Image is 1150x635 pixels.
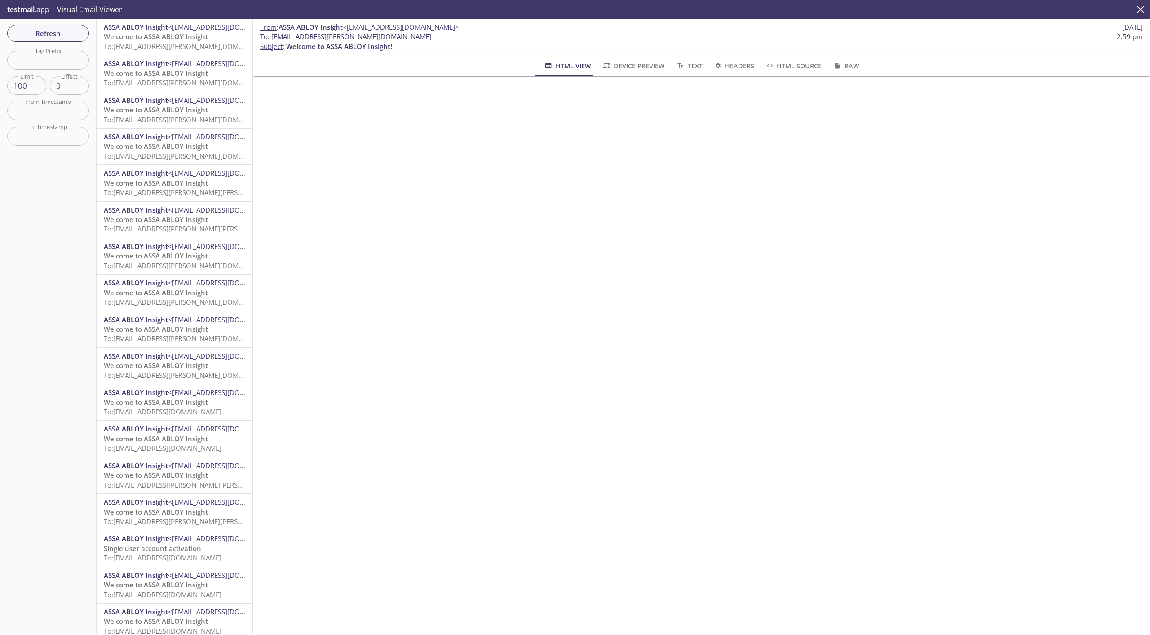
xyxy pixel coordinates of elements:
span: Welcome to ASSA ABLOY Insight [104,507,208,516]
span: <[EMAIL_ADDRESS][DOMAIN_NAME]> [168,571,284,580]
span: ASSA ABLOY Insight [104,96,168,105]
span: ASSA ABLOY Insight [104,205,168,214]
span: To: [EMAIL_ADDRESS][PERSON_NAME][PERSON_NAME][DOMAIN_NAME] [104,188,325,197]
span: ASSA ABLOY Insight [104,497,168,506]
div: ASSA ABLOY Insight<[EMAIL_ADDRESS][DOMAIN_NAME]>Welcome to ASSA ABLOY InsightTo:[EMAIL_ADDRESS][D... [97,567,252,603]
span: <[EMAIL_ADDRESS][DOMAIN_NAME]> [168,607,284,616]
div: ASSA ABLOY Insight<[EMAIL_ADDRESS][DOMAIN_NAME]>Welcome to ASSA ABLOY InsightTo:[EMAIL_ADDRESS][P... [97,457,252,493]
span: <[EMAIL_ADDRESS][DOMAIN_NAME]> [168,278,284,287]
span: ASSA ABLOY Insight [104,534,168,543]
span: Welcome to ASSA ABLOY Insight! [286,42,392,51]
span: To: [EMAIL_ADDRESS][PERSON_NAME][DOMAIN_NAME] [104,115,273,124]
span: ASSA ABLOY Insight [104,351,168,360]
span: Welcome to ASSA ABLOY Insight [104,471,208,480]
button: Refresh [7,25,89,42]
span: [DATE] [1122,22,1143,32]
span: <[EMAIL_ADDRESS][DOMAIN_NAME]> [168,242,284,251]
span: testmail [7,4,35,14]
span: To: [EMAIL_ADDRESS][PERSON_NAME][DOMAIN_NAME] [104,371,273,380]
span: ASSA ABLOY Insight [104,607,168,616]
span: ASSA ABLOY Insight [279,22,343,31]
span: Welcome to ASSA ABLOY Insight [104,398,208,407]
span: To: [EMAIL_ADDRESS][PERSON_NAME][PERSON_NAME][DOMAIN_NAME] [104,480,325,489]
span: To: [EMAIL_ADDRESS][PERSON_NAME][DOMAIN_NAME] [104,42,273,51]
span: Welcome to ASSA ABLOY Insight [104,105,208,114]
span: Welcome to ASSA ABLOY Insight [104,580,208,589]
div: ASSA ABLOY Insight<[EMAIL_ADDRESS][DOMAIN_NAME]>Welcome to ASSA ABLOY InsightTo:[EMAIL_ADDRESS][P... [97,129,252,164]
span: Welcome to ASSA ABLOY Insight [104,215,208,224]
span: To: [EMAIL_ADDRESS][PERSON_NAME][DOMAIN_NAME] [104,334,273,343]
div: ASSA ABLOY Insight<[EMAIL_ADDRESS][DOMAIN_NAME]>Welcome to ASSA ABLOY InsightTo:[EMAIL_ADDRESS][P... [97,311,252,347]
span: ASSA ABLOY Insight [104,278,168,287]
span: Welcome to ASSA ABLOY Insight [104,288,208,297]
span: Welcome to ASSA ABLOY Insight [104,324,208,333]
div: ASSA ABLOY Insight<[EMAIL_ADDRESS][DOMAIN_NAME]>Welcome to ASSA ABLOY InsightTo:[EMAIL_ADDRESS][P... [97,275,252,311]
span: <[EMAIL_ADDRESS][DOMAIN_NAME]> [168,132,284,141]
div: ASSA ABLOY Insight<[EMAIL_ADDRESS][DOMAIN_NAME]>Welcome to ASSA ABLOY InsightTo:[EMAIL_ADDRESS][D... [97,384,252,420]
div: ASSA ABLOY Insight<[EMAIL_ADDRESS][DOMAIN_NAME]>Welcome to ASSA ABLOY InsightTo:[EMAIL_ADDRESS][P... [97,238,252,274]
span: <[EMAIL_ADDRESS][DOMAIN_NAME]> [168,461,284,470]
span: <[EMAIL_ADDRESS][DOMAIN_NAME]> [168,351,284,360]
div: ASSA ABLOY Insight<[EMAIL_ADDRESS][DOMAIN_NAME]>Welcome to ASSA ABLOY InsightTo:[EMAIL_ADDRESS][P... [97,348,252,384]
div: ASSA ABLOY Insight<[EMAIL_ADDRESS][DOMAIN_NAME]>Welcome to ASSA ABLOY InsightTo:[EMAIL_ADDRESS][P... [97,19,252,55]
div: ASSA ABLOY Insight<[EMAIL_ADDRESS][DOMAIN_NAME]>Single user account activationTo:[EMAIL_ADDRESS][... [97,530,252,566]
span: Welcome to ASSA ABLOY Insight [104,32,208,41]
span: Welcome to ASSA ABLOY Insight [104,617,208,626]
span: <[EMAIL_ADDRESS][DOMAIN_NAME]> [168,22,284,31]
span: To: [EMAIL_ADDRESS][PERSON_NAME][DOMAIN_NAME] [104,261,273,270]
span: To: [EMAIL_ADDRESS][PERSON_NAME][PERSON_NAME][DOMAIN_NAME] [104,517,325,526]
span: To: [EMAIL_ADDRESS][PERSON_NAME][DOMAIN_NAME] [104,78,273,87]
span: To: [EMAIL_ADDRESS][DOMAIN_NAME] [104,444,221,453]
span: ASSA ABLOY Insight [104,132,168,141]
span: To: [EMAIL_ADDRESS][DOMAIN_NAME] [104,590,221,599]
span: <[EMAIL_ADDRESS][DOMAIN_NAME]> [168,424,284,433]
span: HTML View [544,60,591,71]
span: 2:59 pm [1117,32,1143,41]
span: <[EMAIL_ADDRESS][DOMAIN_NAME]> [168,96,284,105]
span: Device Preview [602,60,665,71]
span: To: [EMAIL_ADDRESS][DOMAIN_NAME] [104,553,221,562]
span: <[EMAIL_ADDRESS][DOMAIN_NAME]> [168,59,284,68]
span: Welcome to ASSA ABLOY Insight [104,251,208,260]
span: To: [EMAIL_ADDRESS][DOMAIN_NAME] [104,407,221,416]
span: : [EMAIL_ADDRESS][PERSON_NAME][DOMAIN_NAME] [260,32,431,41]
div: ASSA ABLOY Insight<[EMAIL_ADDRESS][DOMAIN_NAME]>Welcome to ASSA ABLOY InsightTo:[EMAIL_ADDRESS][P... [97,165,252,201]
span: <[EMAIL_ADDRESS][DOMAIN_NAME]> [168,315,284,324]
span: <[EMAIL_ADDRESS][DOMAIN_NAME]> [168,388,284,397]
span: <[EMAIL_ADDRESS][DOMAIN_NAME]> [168,497,284,506]
div: ASSA ABLOY Insight<[EMAIL_ADDRESS][DOMAIN_NAME]>Welcome to ASSA ABLOY InsightTo:[EMAIL_ADDRESS][P... [97,92,252,128]
span: <[EMAIL_ADDRESS][DOMAIN_NAME]> [168,205,284,214]
div: ASSA ABLOY Insight<[EMAIL_ADDRESS][DOMAIN_NAME]>Welcome to ASSA ABLOY InsightTo:[EMAIL_ADDRESS][P... [97,494,252,530]
div: ASSA ABLOY Insight<[EMAIL_ADDRESS][DOMAIN_NAME]>Welcome to ASSA ABLOY InsightTo:[EMAIL_ADDRESS][P... [97,55,252,91]
span: Welcome to ASSA ABLOY Insight [104,142,208,151]
span: Raw [832,60,859,71]
span: Headers [713,60,754,71]
span: To [260,32,268,41]
span: To: [EMAIL_ADDRESS][PERSON_NAME][DOMAIN_NAME] [104,298,273,306]
span: Subject [260,42,283,51]
span: : [260,22,459,32]
span: Refresh [14,27,82,39]
span: ASSA ABLOY Insight [104,59,168,68]
div: ASSA ABLOY Insight<[EMAIL_ADDRESS][DOMAIN_NAME]>Welcome to ASSA ABLOY InsightTo:[EMAIL_ADDRESS][P... [97,202,252,238]
span: To: [EMAIL_ADDRESS][PERSON_NAME][PERSON_NAME][DOMAIN_NAME] [104,224,325,233]
span: Welcome to ASSA ABLOY Insight [104,178,208,187]
span: From [260,22,277,31]
span: Single user account activation [104,544,201,553]
span: ASSA ABLOY Insight [104,461,168,470]
span: To: [EMAIL_ADDRESS][PERSON_NAME][DOMAIN_NAME] [104,151,273,160]
span: <[EMAIL_ADDRESS][DOMAIN_NAME]> [343,22,459,31]
span: ASSA ABLOY Insight [104,22,168,31]
span: Welcome to ASSA ABLOY Insight [104,361,208,370]
span: Welcome to ASSA ABLOY Insight [104,434,208,443]
p: : [260,32,1143,51]
span: ASSA ABLOY Insight [104,424,168,433]
span: ASSA ABLOY Insight [104,315,168,324]
span: HTML Source [765,60,822,71]
span: Text [676,60,702,71]
span: ASSA ABLOY Insight [104,571,168,580]
span: <[EMAIL_ADDRESS][DOMAIN_NAME]> [168,169,284,178]
span: ASSA ABLOY Insight [104,388,168,397]
span: <[EMAIL_ADDRESS][DOMAIN_NAME]> [168,534,284,543]
span: ASSA ABLOY Insight [104,242,168,251]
